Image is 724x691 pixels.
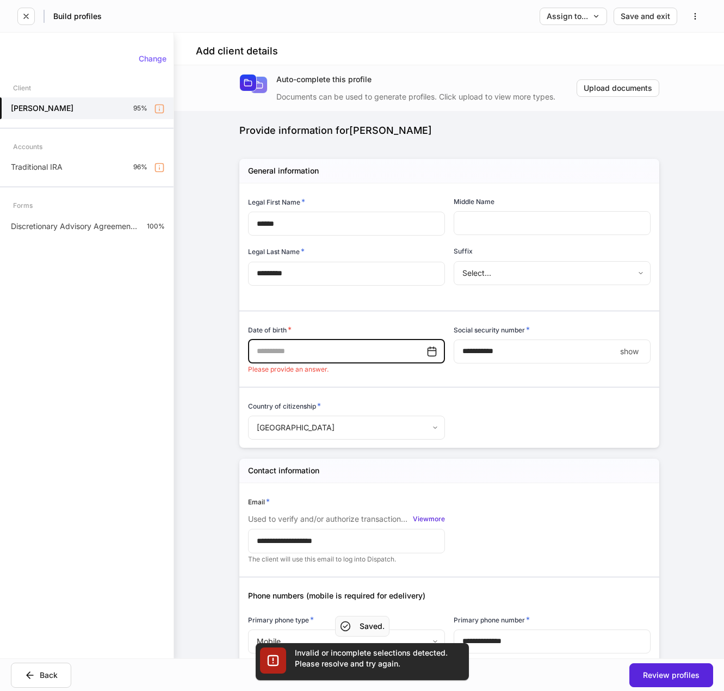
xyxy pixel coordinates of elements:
button: Back [11,663,71,688]
p: Discretionary Advisory Agreement: Non-Wrap Fee [11,221,138,232]
button: Review profiles [629,663,713,687]
h5: Contact information [248,465,319,476]
p: Used to verify and/or authorize transactions for electronic delivery. [248,514,411,525]
div: Back [24,670,58,681]
h5: General information [248,165,319,176]
div: Mobile [248,630,444,653]
div: Email [248,496,445,507]
div: Provide information for [PERSON_NAME] [239,124,659,137]
div: Auto-complete this profile [276,74,577,85]
p: 95% [133,104,147,113]
div: Review profiles [643,671,700,679]
div: Save and exit [621,13,670,20]
p: The client will use this email to log into Dispatch. [248,555,445,564]
h4: Add client details [196,45,278,58]
button: Change [132,50,174,67]
h5: Saved. [360,621,385,632]
div: Documents can be used to generate profiles. Click upload to view more types. [276,85,577,102]
h6: Primary phone type [248,614,314,625]
p: 100% [147,222,165,231]
h6: Legal First Name [248,196,305,207]
button: Assign to... [540,8,607,25]
button: Upload documents [577,79,659,97]
h6: Country of citizenship [248,400,321,411]
div: Select... [454,261,650,285]
div: Phone numbers (mobile is required for edelivery) [239,577,651,601]
h6: Primary phone number [454,614,530,625]
div: Client [13,78,31,97]
button: Viewmore [413,514,445,525]
h6: Date of birth [248,324,292,335]
p: show [620,346,639,357]
h5: [PERSON_NAME] [11,103,73,114]
div: Change [139,55,166,63]
div: Upload documents [584,84,652,92]
div: View more [413,516,445,522]
h6: Social security number [454,324,530,335]
div: Assign to... [547,13,600,20]
div: [GEOGRAPHIC_DATA] [248,416,444,440]
div: Accounts [13,137,42,156]
div: Invalid or incomplete selections detected. Please resolve and try again. [295,647,458,669]
p: Traditional IRA [11,162,63,172]
h5: Build profiles [53,11,102,22]
h6: Legal Last Name [248,246,305,257]
div: Forms [13,196,33,215]
p: Please provide an answer. [248,365,445,374]
h6: Middle Name [454,196,494,207]
p: 96% [133,163,147,171]
h6: Suffix [454,246,473,256]
button: Save and exit [614,8,677,25]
